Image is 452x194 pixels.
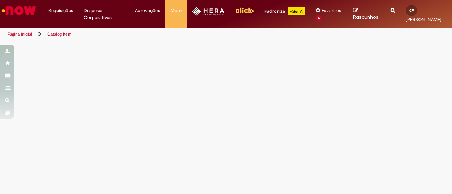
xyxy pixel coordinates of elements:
a: Catalog Item [47,31,71,37]
img: click_logo_yellow_360x200.png [235,5,254,15]
div: Padroniza [264,7,305,15]
span: Rascunhos [353,14,379,20]
a: Página inicial [8,31,32,37]
img: ServiceNow [1,4,37,18]
ul: Trilhas de página [5,28,296,41]
img: HeraLogo.png [192,7,224,16]
span: [PERSON_NAME] [406,17,441,23]
span: Favoritos [322,7,341,14]
span: Despesas Corporativas [84,7,125,21]
span: CF [409,8,414,13]
p: +GenAi [288,7,305,15]
span: Aprovações [135,7,160,14]
span: More [171,7,182,14]
span: Requisições [48,7,73,14]
span: 6 [316,15,322,21]
a: Rascunhos [353,7,380,20]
